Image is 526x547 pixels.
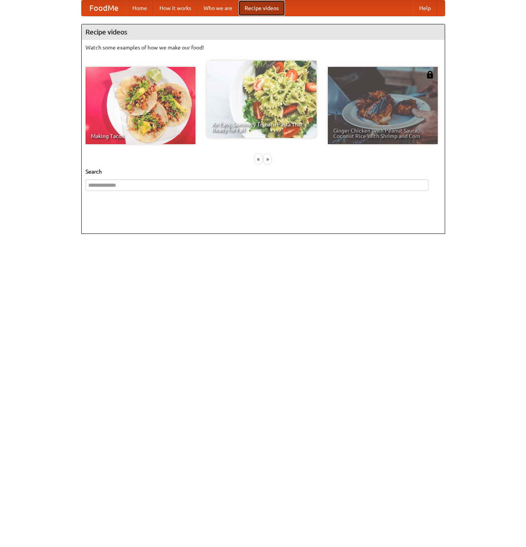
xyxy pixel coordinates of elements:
span: Making Tacos [91,133,190,139]
div: « [255,154,262,164]
img: 483408.png [426,71,434,78]
div: » [264,154,271,164]
a: Making Tacos [86,67,195,144]
a: FoodMe [82,0,126,16]
h4: Recipe videos [82,24,445,40]
a: Who we are [197,0,238,16]
a: An Easy, Summery Tomato Pasta That's Ready for Fall [207,61,317,138]
p: Watch some examples of how we make our food! [86,44,441,51]
span: An Easy, Summery Tomato Pasta That's Ready for Fall [212,122,311,133]
a: How it works [153,0,197,16]
a: Recipe videos [238,0,285,16]
h5: Search [86,168,441,176]
a: Help [413,0,437,16]
a: Home [126,0,153,16]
